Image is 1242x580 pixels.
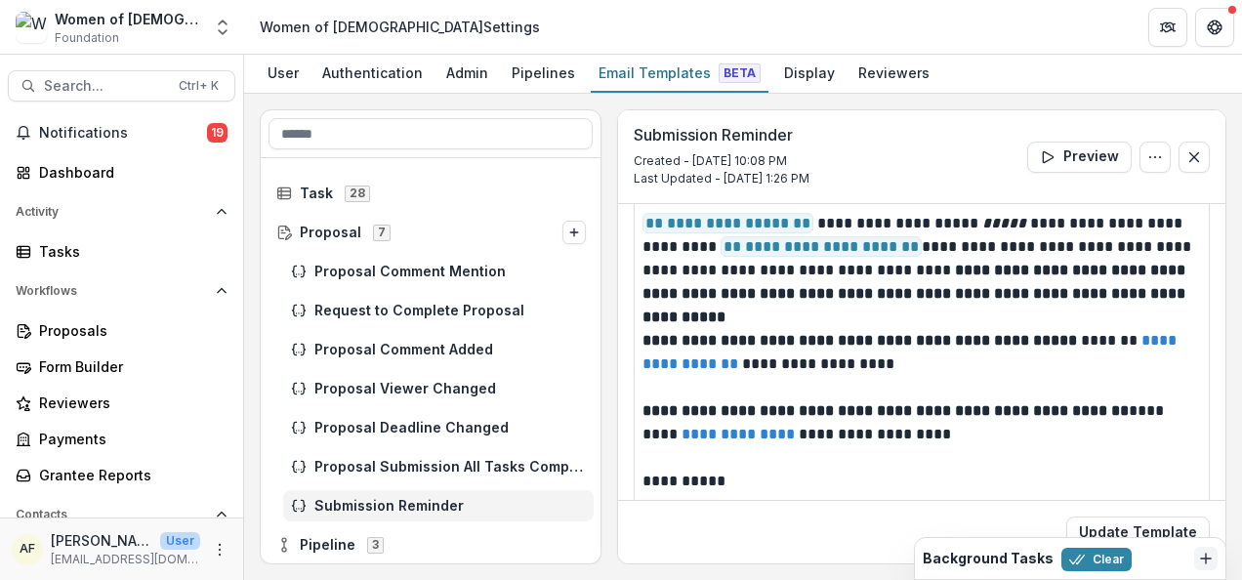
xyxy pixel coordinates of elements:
div: Ctrl + K [175,75,223,97]
span: Workflows [16,284,208,298]
div: Proposal7Options [269,217,594,248]
div: Proposal Comment Added [283,334,594,365]
a: Tasks [8,235,235,268]
button: Update Template [1066,517,1210,548]
div: User [260,59,307,87]
div: Proposal Viewer Changed [283,373,594,404]
div: Women of [DEMOGRAPHIC_DATA] [55,9,201,29]
span: Proposal Comment Mention [314,264,586,280]
a: Pipelines [504,55,583,93]
p: Created - [DATE] 10:08 PM [634,152,809,170]
button: Open Contacts [8,499,235,530]
span: Activity [16,205,208,219]
span: Proposal Submission All Tasks Completed [314,459,586,476]
span: 28 [345,186,370,201]
span: Search... [44,78,167,95]
a: Reviewers [850,55,937,93]
div: Authentication [314,59,431,87]
div: Proposal Comment Mention [283,256,594,287]
div: Pipeline3 [269,529,594,560]
div: Proposal Submission All Tasks Completed [283,451,594,482]
a: Admin [438,55,496,93]
h3: Submission Reminder [634,126,809,145]
div: Tasks [39,241,220,262]
button: Close [1179,142,1210,173]
div: Admin [438,59,496,87]
h2: Background Tasks [923,551,1054,567]
div: Submission Reminder [283,490,594,521]
div: Grantee Reports [39,465,220,485]
p: User [160,532,200,550]
button: Open Workflows [8,275,235,307]
div: Amanda Feldman [20,543,35,556]
div: Reviewers [850,59,937,87]
button: Partners [1148,8,1187,47]
a: Form Builder [8,351,235,383]
span: Pipeline [300,537,355,554]
span: Proposal Deadline Changed [314,420,586,436]
a: Payments [8,423,235,455]
p: [EMAIL_ADDRESS][DOMAIN_NAME] [51,551,200,568]
span: Notifications [39,125,207,142]
a: Email Templates Beta [591,55,768,93]
span: Beta [719,63,761,83]
button: Options [562,221,586,244]
span: Foundation [55,29,119,47]
button: Search... [8,70,235,102]
button: Options [1139,142,1171,173]
p: Last Updated - [DATE] 1:26 PM [634,170,809,187]
div: Task28 [269,178,594,209]
span: Contacts [16,508,208,521]
div: Proposals [39,320,220,341]
button: Preview [1027,142,1132,173]
nav: breadcrumb [252,13,548,41]
a: Dashboard [8,156,235,188]
div: Email Templates [591,59,768,87]
div: Pipelines [504,59,583,87]
a: Reviewers [8,387,235,419]
button: Notifications19 [8,117,235,148]
a: Authentication [314,55,431,93]
span: Request to Complete Proposal [314,303,586,319]
span: 3 [367,537,384,553]
a: User [260,55,307,93]
button: Open Activity [8,196,235,228]
button: Get Help [1195,8,1234,47]
div: Display [776,59,843,87]
div: Reviewers [39,393,220,413]
span: Proposal Viewer Changed [314,381,586,397]
button: More [208,538,231,561]
a: Display [776,55,843,93]
span: 19 [207,123,228,143]
button: Dismiss [1194,547,1218,570]
span: Task [300,186,333,202]
div: Women of [DEMOGRAPHIC_DATA] Settings [260,17,540,37]
button: Open entity switcher [209,8,236,47]
div: Dashboard [39,162,220,183]
div: Form Builder [39,356,220,377]
span: 7 [373,225,391,240]
button: Clear [1061,548,1132,571]
a: Proposals [8,314,235,347]
div: Proposal Deadline Changed [283,412,594,443]
div: Request to Complete Proposal [283,295,594,326]
span: Submission Reminder [314,498,586,515]
div: Payments [39,429,220,449]
img: Women of Reform Judaism [16,12,47,43]
a: Grantee Reports [8,459,235,491]
p: [PERSON_NAME] [51,530,152,551]
span: Proposal Comment Added [314,342,586,358]
span: Proposal [300,225,361,241]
